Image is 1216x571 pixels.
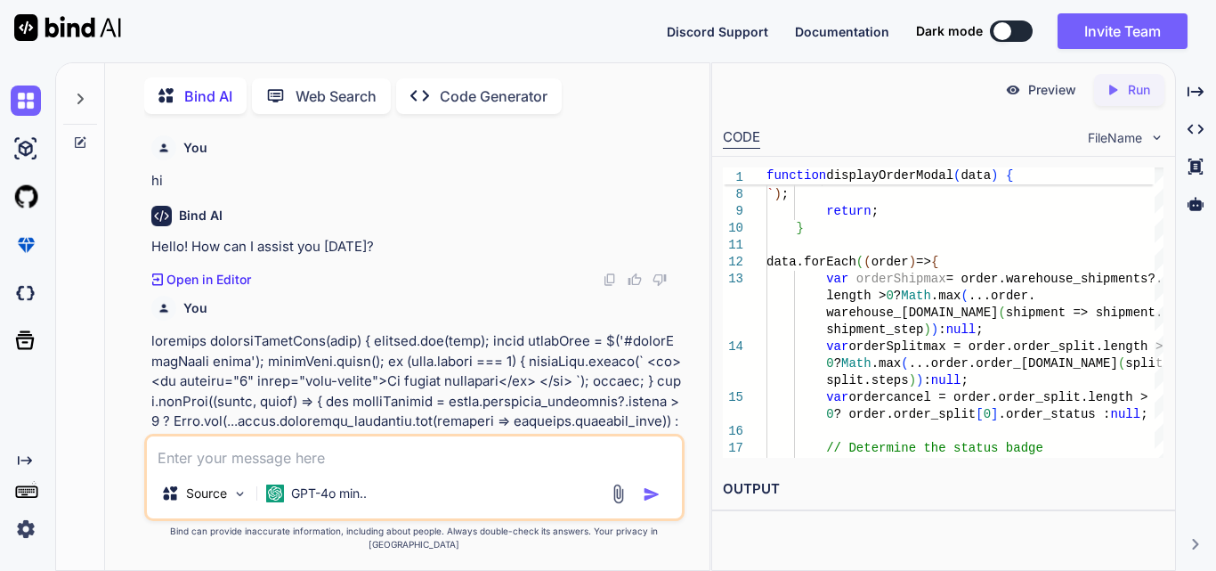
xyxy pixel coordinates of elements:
div: 17 [723,440,743,457]
span: ` [766,187,774,201]
span: ; [782,187,789,201]
div: CODE [723,127,760,149]
span: ) [909,255,916,269]
img: copy [603,273,617,287]
span: orderSplitmax = order.order_split.length > [848,339,1163,354]
img: chevron down [1149,130,1164,145]
span: null [1111,407,1141,421]
div: 10 [723,220,743,237]
img: githubLight [11,182,41,212]
span: ? order.order_split [834,407,977,421]
span: split.steps [826,373,908,387]
img: premium [11,230,41,260]
p: Preview [1028,81,1076,99]
span: .order_status : [999,407,1111,421]
span: 0 [826,356,833,371]
img: attachment [608,484,628,504]
span: : [938,322,945,337]
img: like [628,273,642,287]
span: ; [961,373,968,387]
span: ( [998,306,1005,320]
span: [ [976,407,983,421]
span: ) [774,187,781,201]
div: 15 [723,389,743,406]
span: 0 [826,407,833,421]
span: displayOrderModal [826,168,953,183]
span: ( [856,255,863,269]
h2: OUTPUT [712,469,1175,510]
span: data.forEach [766,255,856,269]
span: ) [991,168,998,183]
span: ? [834,356,841,371]
img: ai-studio [11,134,41,164]
span: Documentation [795,24,889,39]
div: 13 [723,271,743,288]
span: ( [863,255,871,269]
img: settings [11,514,41,544]
span: } [797,221,804,235]
button: Discord Support [667,22,768,41]
h6: You [183,139,207,157]
span: var [826,272,848,286]
img: Bind AI [14,14,121,41]
span: var [826,339,848,354]
div: 9 [723,203,743,220]
div: 11 [723,237,743,254]
span: ( [961,289,968,303]
span: ( [953,168,961,183]
button: Invite Team [1058,13,1188,49]
span: data [961,168,991,183]
span: .max [871,356,902,371]
h6: Bind AI [179,207,223,224]
span: { [931,255,938,269]
span: order [871,255,909,269]
span: ...order. [969,289,1036,303]
span: ? [894,289,901,303]
button: Documentation [795,22,889,41]
p: Bind AI [184,86,232,107]
span: FileName [1088,129,1142,147]
span: = order.warehouse_shipments?. [946,272,1163,286]
h6: You [183,299,207,317]
p: Hello! How can I assist you [DATE]? [151,237,681,257]
img: dislike [653,273,667,287]
p: Open in Editor [166,271,251,289]
span: ) [916,373,923,387]
img: darkCloudIdeIcon [11,278,41,308]
span: ...order.order_[DOMAIN_NAME] [909,356,1118,371]
img: preview [1005,82,1021,98]
span: null [946,322,977,337]
span: shipment => shipment. [1006,306,1163,320]
img: Pick Models [232,486,247,502]
span: Math [841,356,871,371]
div: 18 [723,457,743,474]
p: Bind can provide inaccurate information, including about people. Always double-check its answers.... [144,525,685,551]
span: : [923,373,930,387]
div: 14 [723,339,743,355]
p: hi [151,171,681,192]
p: Web Search [296,86,377,107]
span: ordercancel = order.order_split.length > [848,390,1147,404]
span: // Determine the status badge [826,441,1043,455]
span: warehouse_[DOMAIN_NAME] [826,306,998,320]
span: ; [871,204,879,218]
span: => [916,255,931,269]
div: 16 [723,423,743,440]
span: ( [1118,356,1125,371]
span: split => [1125,356,1185,371]
span: .max [931,289,961,303]
span: Math [901,289,931,303]
span: orderShipmax [856,272,946,286]
p: Source [186,485,227,502]
span: 1 [723,169,743,186]
span: { [1006,168,1013,183]
span: ; [976,322,983,337]
span: ) [931,322,938,337]
span: ] [991,407,998,421]
span: available</div> [856,170,969,184]
span: Dark mode [916,22,983,40]
span: Discord Support [667,24,768,39]
p: Run [1128,81,1150,99]
span: function [766,168,826,183]
div: 12 [723,254,743,271]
